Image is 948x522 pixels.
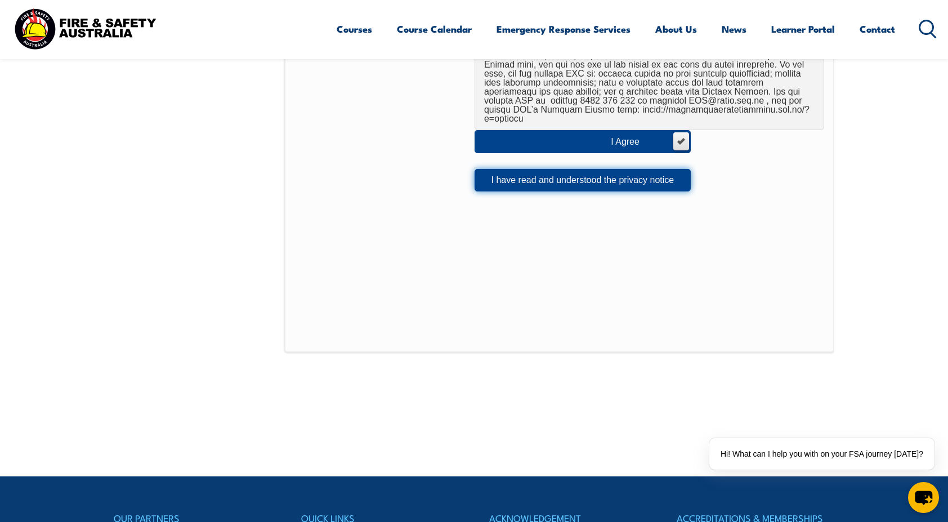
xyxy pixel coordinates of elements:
[771,14,835,44] a: Learner Portal
[475,169,691,191] button: I have read and understood the privacy notice
[397,14,472,44] a: Course Calendar
[860,14,895,44] a: Contact
[709,438,934,470] div: Hi! What can I help you with on your FSA journey [DATE]?
[337,14,372,44] a: Courses
[722,14,746,44] a: News
[611,137,662,146] div: I Agree
[655,14,697,44] a: About Us
[908,482,939,513] button: chat-button
[497,14,630,44] a: Emergency Response Services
